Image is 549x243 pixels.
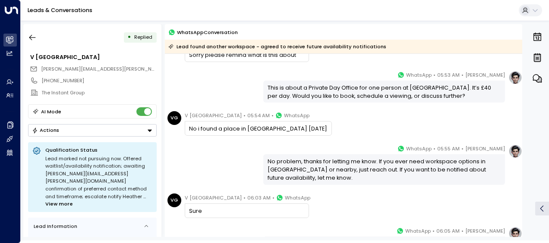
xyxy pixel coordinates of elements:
[45,155,152,208] div: Lead marked not pursuing now. Offered waitlist/availability notification; awaiting [PERSON_NAME][...
[41,77,156,84] div: [PHONE_NUMBER]
[268,157,501,182] div: No problem, thanks for letting me know. If you ever need workspace options in [GEOGRAPHIC_DATA] o...
[41,89,156,97] div: The Instant Group
[285,193,310,202] span: WhatsApp
[189,125,327,133] div: No i found a place in [GEOGRAPHIC_DATA] [DATE]
[168,42,386,51] div: Lead found another workspace - agreed to receive future availability notifications
[433,144,435,153] span: •
[177,28,238,36] span: WhatsApp Conversation
[406,144,432,153] span: WhatsApp
[247,193,271,202] span: 06:03 AM
[167,111,181,125] div: VG
[247,111,270,120] span: 05:54 AM
[185,111,242,120] span: V [GEOGRAPHIC_DATA]
[461,227,464,235] span: •
[41,107,61,116] div: AI Mode
[461,71,464,79] span: •
[465,227,505,235] span: [PERSON_NAME]
[437,71,460,79] span: 05:53 AM
[185,193,242,202] span: V [GEOGRAPHIC_DATA]
[189,207,304,215] div: Sure
[405,227,431,235] span: WhatsApp
[461,144,464,153] span: •
[508,227,522,240] img: profile-logo.png
[41,65,205,72] span: [PERSON_NAME][EMAIL_ADDRESS][PERSON_NAME][DOMAIN_NAME]
[436,227,460,235] span: 06:05 AM
[30,53,156,61] div: V [GEOGRAPHIC_DATA]
[28,124,157,137] div: Button group with a nested menu
[243,111,246,120] span: •
[508,71,522,84] img: profile-logo.png
[127,31,131,44] div: •
[31,223,77,230] div: Lead Information
[465,144,505,153] span: [PERSON_NAME]
[268,84,501,100] div: This is about a Private Day Office for one person at [GEOGRAPHIC_DATA]. It’s £40 per day. Would y...
[167,193,181,207] div: VG
[32,127,59,133] div: Actions
[243,193,246,202] span: •
[465,71,505,79] span: [PERSON_NAME]
[45,146,152,153] p: Qualification Status
[432,227,435,235] span: •
[437,144,460,153] span: 05:55 AM
[45,200,73,208] span: View more
[28,6,92,14] a: Leads & Conversations
[271,111,274,120] span: •
[134,34,152,40] span: Replied
[272,193,274,202] span: •
[28,124,157,137] button: Actions
[406,71,432,79] span: WhatsApp
[284,111,309,120] span: WhatsApp
[433,71,435,79] span: •
[41,65,157,73] span: Jimmy.Williams@theinstantgroup.com
[508,144,522,158] img: profile-logo.png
